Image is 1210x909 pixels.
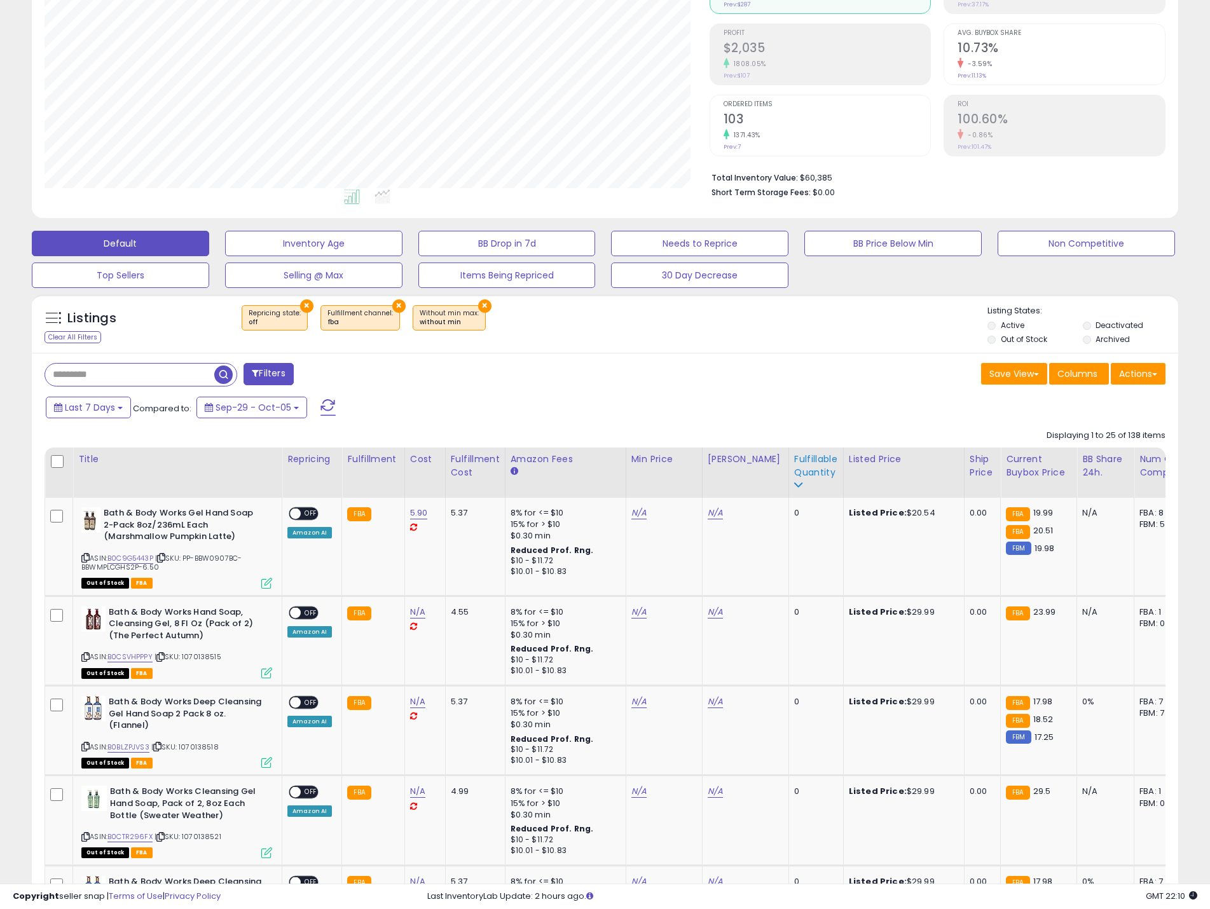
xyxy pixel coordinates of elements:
[1096,320,1143,331] label: Deactivated
[1033,606,1056,618] span: 23.99
[1035,542,1055,554] span: 19.98
[708,695,723,708] a: N/A
[81,758,129,769] span: All listings that are currently out of stock and unavailable for purchase on Amazon
[511,835,616,845] div: $10 - $11.72
[81,606,106,632] img: 41s8-i0GMXL._SL40_.jpg
[511,519,616,530] div: 15% for > $10
[631,507,647,519] a: N/A
[611,263,788,288] button: 30 Day Decrease
[1049,363,1109,385] button: Columns
[970,507,991,519] div: 0.00
[511,530,616,542] div: $0.30 min
[1146,890,1197,902] span: 2025-10-13 22:10 GMT
[1033,695,1053,707] span: 17.98
[511,666,616,676] div: $10.01 - $10.83
[712,187,811,198] b: Short Term Storage Fees:
[794,606,834,618] div: 0
[1082,786,1124,797] div: N/A
[1139,618,1181,629] div: FBM: 0
[410,507,428,519] a: 5.90
[216,401,291,414] span: Sep-29 - Oct-05
[708,453,783,466] div: [PERSON_NAME]
[970,606,991,618] div: 0.00
[849,507,907,519] b: Listed Price:
[1033,507,1054,519] span: 19.99
[729,130,760,140] small: 1371.43%
[392,299,406,313] button: ×
[81,696,272,767] div: ASIN:
[849,606,954,618] div: $29.99
[511,643,594,654] b: Reduced Prof. Rng.
[511,786,616,797] div: 8% for <= $10
[287,626,332,638] div: Amazon AI
[46,397,131,418] button: Last 7 Days
[1082,507,1124,519] div: N/A
[45,331,101,343] div: Clear All Filters
[81,668,129,679] span: All listings that are currently out of stock and unavailable for purchase on Amazon
[347,453,399,466] div: Fulfillment
[511,655,616,666] div: $10 - $11.72
[1139,606,1181,618] div: FBA: 1
[724,72,750,79] small: Prev: $107
[1033,785,1051,797] span: 29.5
[1082,453,1129,479] div: BB Share 24h.
[511,734,594,744] b: Reduced Prof. Rng.
[1035,731,1054,743] span: 17.25
[67,310,116,327] h5: Listings
[712,169,1156,184] li: $60,385
[1082,696,1124,707] div: 0%
[849,453,959,466] div: Listed Price
[958,41,1165,58] h2: 10.73%
[107,652,153,662] a: B0CSVHPPPY
[849,507,954,519] div: $20.54
[1006,714,1029,728] small: FBA
[849,606,907,618] b: Listed Price:
[32,231,209,256] button: Default
[301,697,321,708] span: OFF
[712,172,798,183] b: Total Inventory Value:
[970,453,995,479] div: Ship Price
[347,696,371,710] small: FBA
[724,143,741,151] small: Prev: 7
[794,786,834,797] div: 0
[65,401,115,414] span: Last 7 Days
[511,566,616,577] div: $10.01 - $10.83
[958,30,1165,37] span: Avg. Buybox Share
[813,186,835,198] span: $0.00
[287,805,332,817] div: Amazon AI
[109,696,263,735] b: Bath & Body Works Deep Cleansing Gel Hand Soap 2 Pack 8 oz. (Flannel)
[1033,524,1054,537] span: 20.51
[225,231,402,256] button: Inventory Age
[1047,430,1165,442] div: Displaying 1 to 25 of 138 items
[81,786,107,811] img: 312AIG5FTDL._SL40_.jpg
[1006,525,1029,539] small: FBA
[631,453,697,466] div: Min Price
[1001,334,1047,345] label: Out of Stock
[131,847,153,858] span: FBA
[1111,363,1165,385] button: Actions
[131,758,153,769] span: FBA
[511,606,616,618] div: 8% for <= $10
[958,101,1165,108] span: ROI
[708,606,723,619] a: N/A
[958,72,986,79] small: Prev: 11.13%
[1033,713,1054,725] span: 18.52
[1057,367,1097,380] span: Columns
[981,363,1047,385] button: Save View
[511,755,616,766] div: $10.01 - $10.83
[81,578,129,589] span: All listings that are currently out of stock and unavailable for purchase on Amazon
[958,1,989,8] small: Prev: 37.17%
[420,308,479,327] span: Without min max :
[849,696,954,707] div: $29.99
[511,507,616,519] div: 8% for <= $10
[970,786,991,797] div: 0.00
[511,545,594,556] b: Reduced Prof. Rng.
[81,606,272,677] div: ASIN:
[225,263,402,288] button: Selling @ Max
[1139,786,1181,797] div: FBA: 1
[511,453,621,466] div: Amazon Fees
[327,308,393,327] span: Fulfillment channel :
[511,696,616,707] div: 8% for <= $10
[849,786,954,797] div: $29.99
[724,112,931,129] h2: 103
